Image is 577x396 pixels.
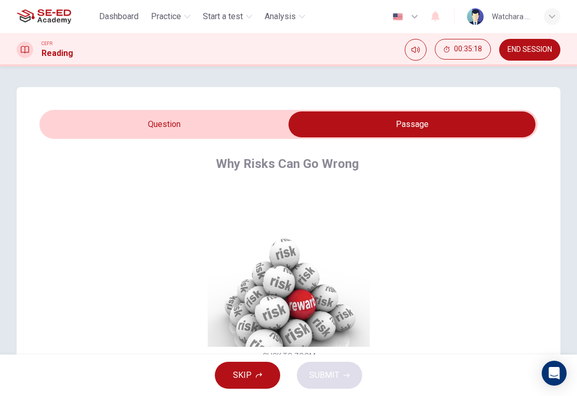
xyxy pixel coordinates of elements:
[203,10,243,23] span: Start a test
[151,10,181,23] span: Practice
[499,39,560,61] button: END SESSION
[467,8,484,25] img: Profile picture
[233,368,252,383] span: SKIP
[99,10,139,23] span: Dashboard
[216,155,359,172] h4: Why Risks Can Go Wrong
[147,7,195,26] button: Practice
[42,47,73,60] h1: Reading
[405,39,427,61] div: Mute
[542,361,567,386] div: Open Intercom Messenger
[507,46,552,54] span: END SESSION
[199,7,256,26] button: Start a test
[435,39,491,60] button: 00:35:18
[17,6,95,27] a: SE-ED Academy logo
[215,362,280,389] button: SKIP
[265,10,296,23] span: Analysis
[435,39,491,61] div: Hide
[492,10,531,23] div: Watchara Muensawat
[391,13,404,21] img: en
[95,7,143,26] button: Dashboard
[17,6,71,27] img: SE-ED Academy logo
[260,7,309,26] button: Analysis
[454,45,482,53] span: 00:35:18
[42,40,52,47] span: CEFR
